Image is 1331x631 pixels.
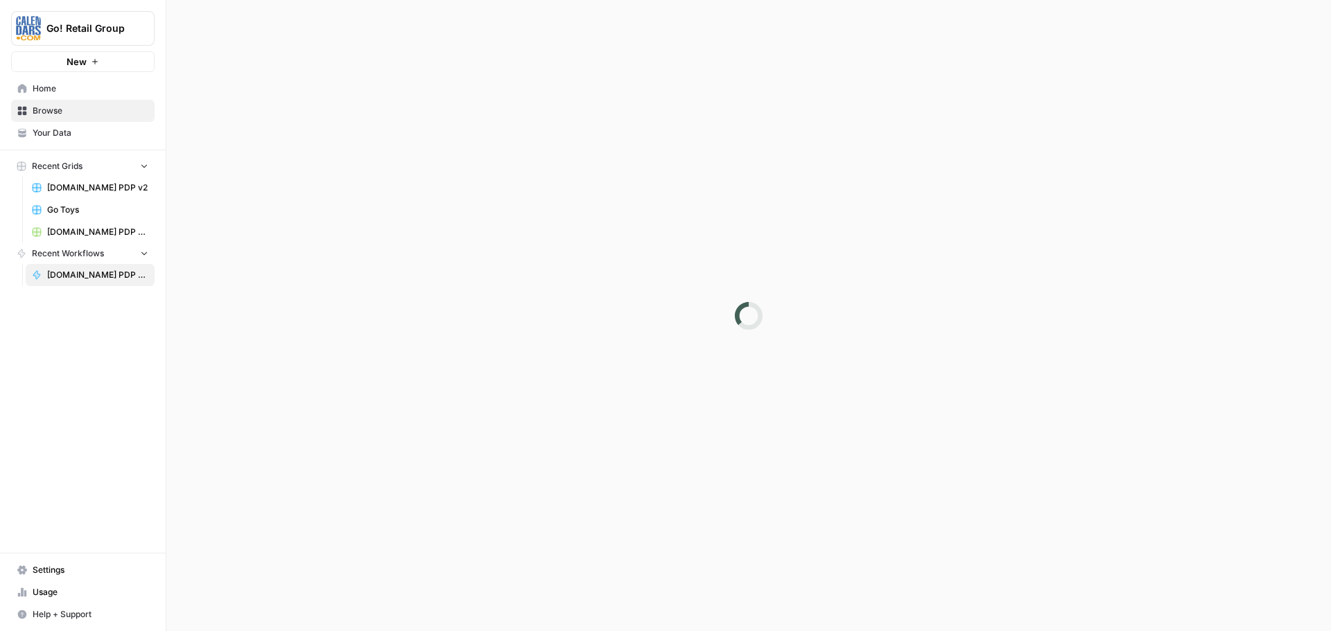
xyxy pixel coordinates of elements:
[47,269,148,281] span: [DOMAIN_NAME] PDP Enrichment
[67,55,87,69] span: New
[33,82,148,95] span: Home
[26,221,155,243] a: [DOMAIN_NAME] PDP Enrichment Grid
[33,127,148,139] span: Your Data
[11,78,155,100] a: Home
[16,16,41,41] img: Go! Retail Group Logo
[32,247,104,260] span: Recent Workflows
[26,177,155,199] a: [DOMAIN_NAME] PDP v2
[11,603,155,625] button: Help + Support
[11,51,155,72] button: New
[11,156,155,177] button: Recent Grids
[46,21,130,35] span: Go! Retail Group
[11,122,155,144] a: Your Data
[11,11,155,46] button: Workspace: Go! Retail Group
[47,226,148,238] span: [DOMAIN_NAME] PDP Enrichment Grid
[33,105,148,117] span: Browse
[33,564,148,576] span: Settings
[47,181,148,194] span: [DOMAIN_NAME] PDP v2
[33,608,148,621] span: Help + Support
[11,243,155,264] button: Recent Workflows
[26,199,155,221] a: Go Toys
[47,204,148,216] span: Go Toys
[26,264,155,286] a: [DOMAIN_NAME] PDP Enrichment
[32,160,82,172] span: Recent Grids
[11,559,155,581] a: Settings
[11,100,155,122] a: Browse
[11,581,155,603] a: Usage
[33,586,148,598] span: Usage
